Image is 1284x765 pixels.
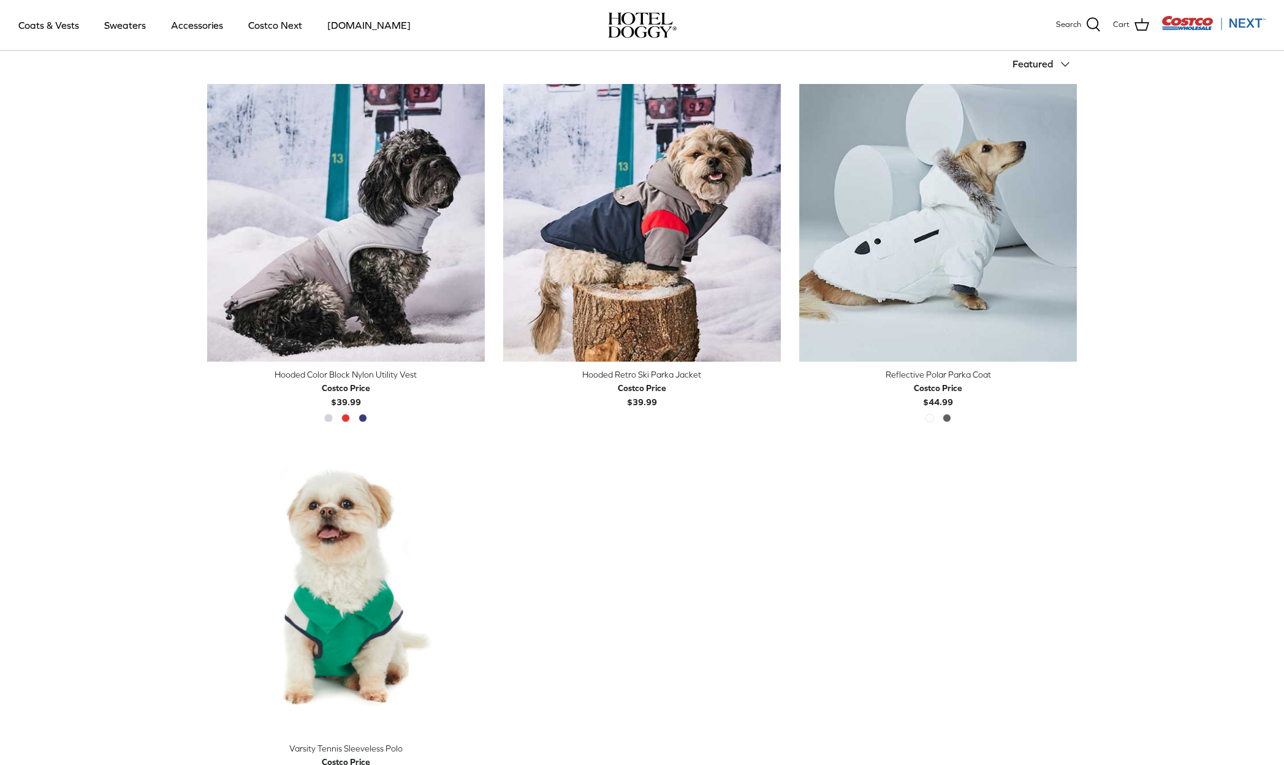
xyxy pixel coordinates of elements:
[1012,58,1053,69] span: Featured
[7,4,90,46] a: Coats & Vests
[207,457,485,735] a: Varsity Tennis Sleeveless Polo
[914,381,962,406] b: $44.99
[799,368,1077,381] div: Reflective Polar Parka Coat
[1113,17,1149,33] a: Cart
[503,368,781,381] div: Hooded Retro Ski Parka Jacket
[1012,51,1077,78] button: Featured
[799,84,1077,362] a: Reflective Polar Parka Coat
[618,381,666,395] div: Costco Price
[1161,15,1266,31] img: Costco Next
[1161,23,1266,32] a: Visit Costco Next
[322,381,370,395] div: Costco Price
[608,12,677,38] img: hoteldoggycom
[93,4,157,46] a: Sweaters
[160,4,234,46] a: Accessories
[503,368,781,409] a: Hooded Retro Ski Parka Jacket Costco Price$39.99
[316,4,422,46] a: [DOMAIN_NAME]
[207,368,485,409] a: Hooded Color Block Nylon Utility Vest Costco Price$39.99
[914,381,962,395] div: Costco Price
[207,742,485,755] div: Varsity Tennis Sleeveless Polo
[799,368,1077,409] a: Reflective Polar Parka Coat Costco Price$44.99
[207,368,485,381] div: Hooded Color Block Nylon Utility Vest
[322,381,370,406] b: $39.99
[237,4,313,46] a: Costco Next
[618,381,666,406] b: $39.99
[1056,17,1101,33] a: Search
[207,84,485,362] a: Hooded Color Block Nylon Utility Vest
[503,84,781,362] a: Hooded Retro Ski Parka Jacket
[1056,18,1081,31] span: Search
[1113,18,1130,31] span: Cart
[608,12,677,38] a: hoteldoggy.com hoteldoggycom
